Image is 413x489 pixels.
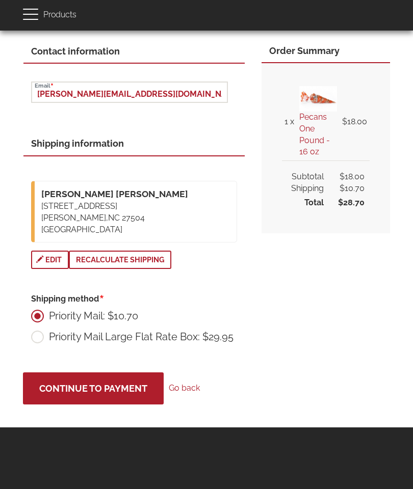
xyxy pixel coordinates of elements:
[31,251,69,269] button: Edit
[282,84,297,160] td: 1 x
[31,331,234,343] label: Priority Mail Large Flat Rate Box: $29.95
[169,383,200,393] a: Go back
[41,213,106,223] span: [PERSON_NAME]
[31,294,104,304] span: Shipping method
[69,251,171,269] button: Recalculate shipping
[31,181,237,242] p: ,
[31,310,138,322] label: Priority Mail: $10.70
[41,201,117,211] span: [STREET_ADDRESS]
[269,44,382,58] div: Order Summary
[31,137,237,150] div: Shipping information
[23,372,164,404] button: Continue to Payment
[324,183,365,195] span: $10.70
[292,171,324,183] span: Subtotal
[31,45,237,58] div: Contact information
[43,8,76,22] span: Products
[324,197,365,209] span: $28.70
[122,213,145,223] span: 27504
[39,383,147,394] span: Continue to Payment
[41,225,122,234] span: [GEOGRAPHIC_DATA]
[340,84,370,160] td: $18.00
[299,112,330,157] a: Pecans One Pound - 16 oz
[31,81,228,103] input: Email
[291,183,324,195] span: Shipping
[299,86,337,111] img: 1 pound of freshly roasted cinnamon glazed pecans in a totally nutz poly bag
[324,171,365,183] span: $18.00
[116,188,188,199] span: [PERSON_NAME]
[304,197,324,209] span: Total
[108,213,120,223] span: NC
[41,188,114,199] span: [PERSON_NAME]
